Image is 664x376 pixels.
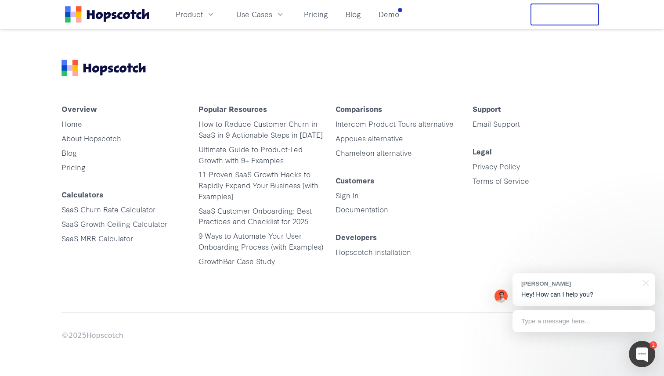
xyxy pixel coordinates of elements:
a: Privacy Policy [473,161,520,171]
a: Hopscotch installation [336,247,411,257]
a: SaaS Churn Rate Calculator [61,204,155,214]
a: Email Support [473,118,520,129]
a: How to Reduce Customer Churn in SaaS in 9 Actionable Steps in [DATE] [198,118,323,140]
a: Intercom Product Tours alternative [336,118,454,129]
div: © 2025 Hopscotch [61,330,603,341]
img: Mark Spera [494,290,508,303]
a: GrowthBar Case Study [198,256,275,266]
a: About Hopscotch [61,133,121,143]
h4: Calculators [61,190,191,204]
h4: Comparisons [336,104,466,118]
span: Use Cases [236,9,272,20]
a: 11 Proven SaaS Growth Hacks to Rapidly Expand Your Business [with Examples] [198,169,318,201]
h4: Developers [336,233,466,247]
a: SaaS Customer Onboarding: Best Practices and Checklist for 2025 [198,205,312,226]
a: Chameleon alternative [336,147,412,158]
a: Terms of Service [473,175,529,186]
a: Sign In [336,190,359,200]
span: Product [176,9,203,20]
a: Blog [61,147,77,158]
h4: Legal [473,147,603,161]
a: Pricing [61,162,86,172]
a: Demo [375,7,403,21]
a: Documentation [336,204,388,214]
h4: Overview [61,104,191,118]
a: Blog [342,7,364,21]
a: Home [65,6,149,23]
h4: Support [473,104,603,118]
h4: Popular Resources [198,104,328,118]
a: 9 Ways to Automate Your User Onboarding Process (with Examples) [198,230,324,251]
div: [PERSON_NAME] [521,279,638,288]
p: Hey! How can I help you? [521,290,646,299]
button: Use Cases [231,7,290,21]
a: SaaS Growth Ceiling Calculator [61,218,167,229]
a: Home [61,118,82,129]
a: Appcues alternative [336,133,403,143]
div: 1 [650,341,657,349]
div: Type a message here... [512,310,655,332]
a: SaaS MRR Calculator [61,233,133,243]
button: Free Trial [530,4,599,25]
h4: Customers [336,176,466,190]
a: Pricing [300,7,332,21]
button: Product [170,7,220,21]
a: Ultimate Guide to Product-Led Growth with 9+ Examples [198,144,303,165]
